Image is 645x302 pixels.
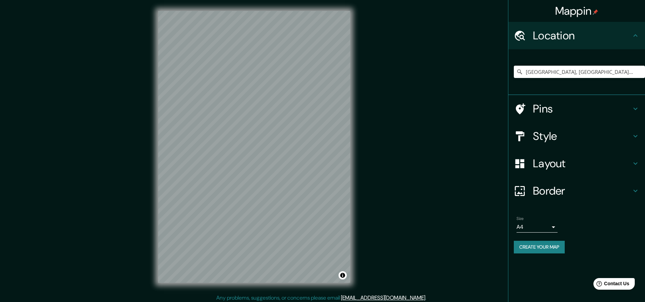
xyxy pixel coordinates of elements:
h4: Pins [533,102,631,116]
button: Toggle attribution [339,271,347,279]
h4: Layout [533,157,631,170]
button: Create your map [514,241,565,253]
h4: Border [533,184,631,198]
input: Pick your city or area [514,66,645,78]
div: A4 [517,222,558,233]
div: . [427,294,429,302]
label: Size [517,216,524,222]
div: . [426,294,427,302]
iframe: Help widget launcher [584,275,637,294]
canvas: Map [158,11,350,283]
div: Border [508,177,645,205]
div: Location [508,22,645,49]
img: pin-icon.png [593,9,598,15]
h4: Location [533,29,631,42]
p: Any problems, suggestions, or concerns please email . [216,294,426,302]
a: [EMAIL_ADDRESS][DOMAIN_NAME] [341,294,425,301]
div: Style [508,122,645,150]
div: Layout [508,150,645,177]
h4: Style [533,129,631,143]
h4: Mappin [555,4,599,18]
div: Pins [508,95,645,122]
